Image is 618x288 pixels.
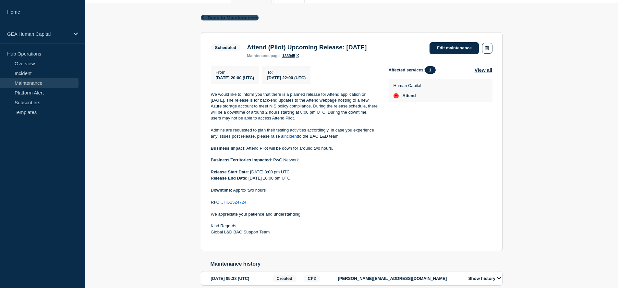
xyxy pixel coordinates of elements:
p: : Approx two hours [211,187,378,193]
p: : [211,199,378,205]
p: page [247,54,280,58]
p: : PwC Network [211,157,378,163]
strong: RFC [211,200,220,205]
h2: Maintenance history [211,261,503,267]
span: Scheduled [211,44,241,51]
button: Back to Maintenances [201,15,259,20]
p: : [DATE] 8:00 pm UTC [211,169,378,175]
div: down [394,93,399,98]
button: View all [475,66,492,74]
span: Attend [403,93,416,98]
span: [DATE] 20:00 (UTC) [216,75,254,80]
p: We appreciate your patience and understanding [211,211,378,217]
a: 138945 [282,54,299,58]
strong: Business/Territories Impacted [211,157,271,162]
button: Show history [467,276,503,281]
span: Created [273,275,297,282]
h3: Attend (Pilot) Upcoming Release: [DATE] [247,44,367,51]
span: CP2 [304,275,320,282]
p: We would like to inform you that there is a planned release for Attend application on [DATE]. The... [211,92,378,121]
span: 1 [425,66,436,74]
p: : Attend Pilot will be down for around two hours. [211,145,378,151]
p: Kind Regards, [211,223,378,229]
p: : [DATE] 10:00 pm UTC [211,175,378,181]
p: From : [216,70,254,75]
p: To : [267,70,306,75]
div: [DATE] 05:38 (UTC) [211,275,271,282]
strong: Business Impact [211,146,244,151]
a: incident [284,134,298,139]
span: Affected services: [389,66,439,74]
p: GEA Human Capital [7,31,69,37]
strong: Downtime [211,188,231,193]
span: [DATE] 22:00 (UTC) [267,75,306,80]
p: Human Capital [394,83,421,88]
strong: Release End Date [211,176,246,181]
a: CHG1524724 [221,200,247,205]
span: Back to Maintenances [208,15,259,20]
strong: Release Start Date [211,169,248,174]
span: maintenance [247,54,271,58]
p: Global L&D BAO Support Team [211,229,378,235]
p: Admins are requested to plan their testing activities accordingly. In case you experience any iss... [211,127,378,139]
p: [PERSON_NAME][EMAIL_ADDRESS][DOMAIN_NAME] [338,276,461,281]
a: Edit maintenance [430,42,479,54]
